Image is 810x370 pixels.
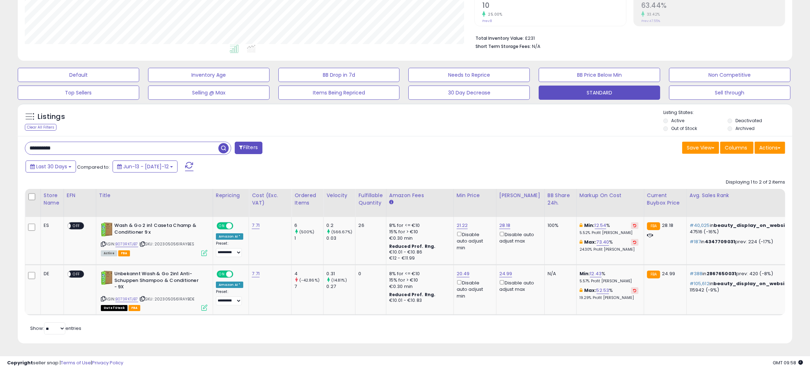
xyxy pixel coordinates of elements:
div: Current Buybox Price [647,192,684,207]
div: 1 [294,235,323,241]
p: in prev: 420 (-8%) [690,271,803,277]
span: #40,025 [690,222,710,229]
a: 12.54 [595,222,607,229]
span: All listings that are currently out of stock and unavailable for purchase on Amazon [101,305,127,311]
h2: 63.44% [641,1,785,11]
small: FBA [647,222,660,230]
span: #105,612 [690,280,710,287]
small: (-42.86%) [299,277,320,283]
span: 2025-08-12 09:58 GMT [773,359,803,366]
p: in prev: 115942 (-9%) [690,281,803,293]
small: (500%) [299,229,315,235]
span: OFF [71,271,82,277]
div: N/A [548,271,571,277]
div: 0 [358,271,380,277]
button: Jun-13 - [DATE]-12 [113,160,178,173]
div: Min Price [457,192,493,199]
div: % [580,222,638,235]
a: 7.71 [252,222,260,229]
span: N/A [532,43,540,50]
a: Terms of Use [61,359,91,366]
small: 33.42% [645,12,660,17]
div: 7 [294,283,323,290]
small: FBA [647,271,660,278]
div: Amazon AI * [216,233,244,240]
b: Wash & Go 2 in1 Caseta Champ & Conditioner 9 x [114,222,201,237]
a: 52.53 [597,287,609,294]
div: 8% for <= €10 [389,222,448,229]
button: STANDARD [539,86,660,100]
button: Selling @ Max [148,86,270,100]
small: Prev: 8 [482,19,492,23]
span: OFF [232,271,244,277]
span: 28.18 [662,222,673,229]
div: Displaying 1 to 2 of 2 items [726,179,785,186]
p: 5.57% Profit [PERSON_NAME] [580,279,638,284]
div: 0.03 [326,235,355,241]
span: Columns [725,144,747,151]
a: 20.49 [457,270,470,277]
b: Min: [584,222,595,229]
span: #187 [690,238,701,245]
h5: Listings [38,112,65,122]
a: B073RKTJB7 [115,296,138,302]
div: 0.2 [326,222,355,229]
label: Deactivated [735,118,762,124]
div: 26 [358,222,380,229]
b: Max: [584,239,597,245]
p: in prev: 224 (-17%) [690,239,803,245]
span: Jun-13 - [DATE]-12 [123,163,169,170]
span: FBA [129,305,141,311]
small: 25.00% [485,12,502,17]
small: (566.67%) [331,229,352,235]
span: | SKU: 2023050561RAYBES [139,241,195,247]
div: Cost (Exc. VAT) [252,192,288,207]
button: Last 30 Days [26,160,76,173]
div: 100% [548,222,571,229]
button: Non Competitive [669,68,790,82]
span: 4347709031 [705,238,735,245]
button: Top Sellers [18,86,139,100]
span: beauty_display_on_website [713,280,790,287]
b: Reduced Prof. Rng. [389,292,436,298]
div: Velocity [326,192,352,199]
b: Max: [584,287,597,294]
div: 8% for <= €10 [389,271,448,277]
span: Last 30 Days [36,163,67,170]
div: Fulfillable Quantity [358,192,383,207]
div: ASIN: [101,271,207,310]
a: Privacy Policy [92,359,123,366]
div: Avg. Sales Rank [690,192,805,199]
a: 12.43 [590,270,602,277]
div: Disable auto adjust max [499,230,539,244]
button: Columns [720,142,754,154]
div: 0.27 [326,283,355,290]
h2: 10 [482,1,626,11]
div: Repricing [216,192,246,199]
button: Needs to Reprice [408,68,530,82]
th: The percentage added to the cost of goods (COGS) that forms the calculator for Min & Max prices. [576,189,644,217]
div: Ordered Items [294,192,320,207]
a: B073RKTJB7 [115,241,138,247]
div: ASIN: [101,222,207,255]
div: Store Name [44,192,61,207]
span: OFF [232,223,244,229]
li: £231 [475,33,780,42]
label: Archived [735,125,755,131]
label: Out of Stock [671,125,697,131]
div: Markup on Cost [580,192,641,199]
span: OFF [71,223,82,229]
button: Filters [235,142,262,154]
div: Amazon AI * [216,282,244,288]
b: Min: [580,270,590,277]
div: 4 [294,271,323,277]
button: Default [18,68,139,82]
span: Show: entries [30,325,81,332]
a: 24.99 [499,270,512,277]
div: ES [44,222,58,229]
div: €10.01 - €10.86 [389,249,448,255]
span: | SKU: 2023050561RAYBDE [139,296,195,302]
p: 24.30% Profit [PERSON_NAME] [580,247,638,252]
button: 30 Day Decrease [408,86,530,100]
a: 7.71 [252,270,260,277]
